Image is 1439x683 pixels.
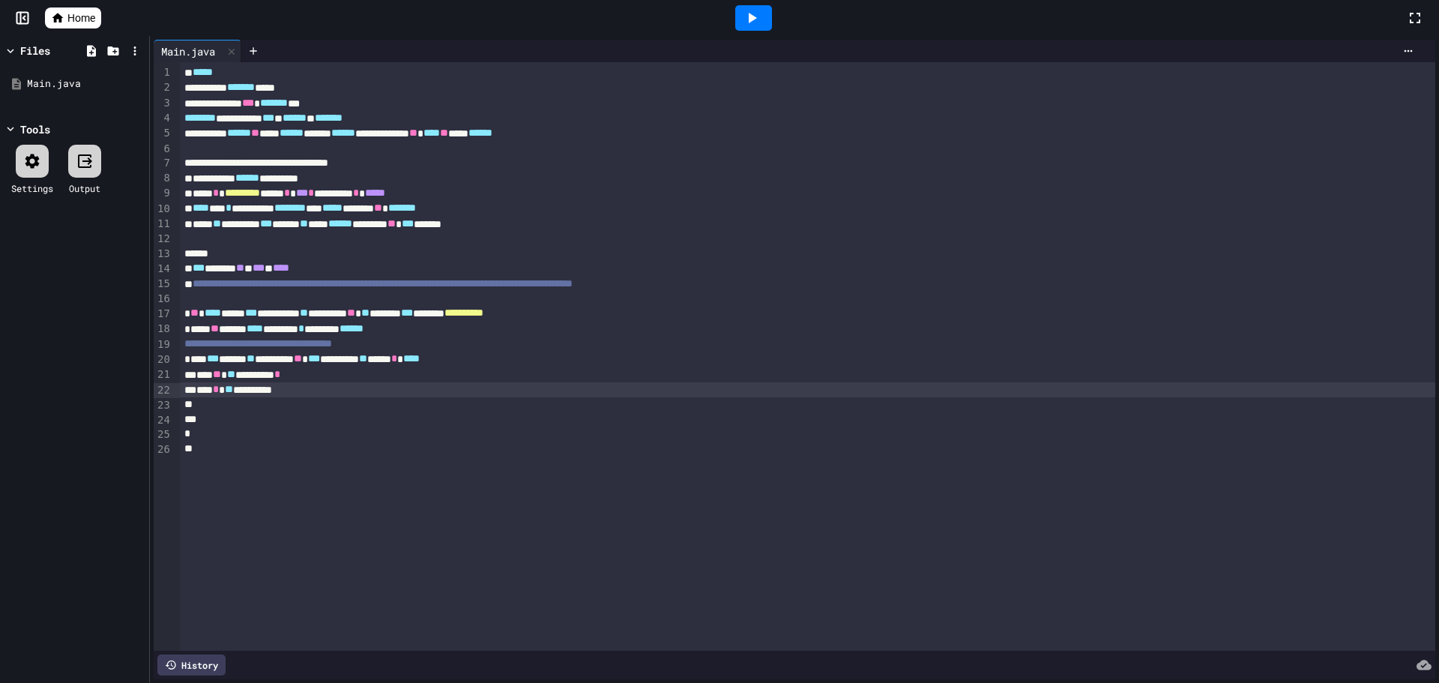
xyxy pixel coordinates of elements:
[69,181,100,195] div: Output
[154,277,172,292] div: 15
[154,40,241,62] div: Main.java
[154,96,172,111] div: 3
[154,337,172,352] div: 19
[1315,558,1424,622] iframe: chat widget
[154,383,172,398] div: 22
[154,171,172,186] div: 8
[154,186,172,201] div: 9
[20,43,50,58] div: Files
[154,367,172,382] div: 21
[67,10,95,25] span: Home
[27,76,144,91] div: Main.java
[45,7,101,28] a: Home
[154,352,172,367] div: 20
[154,398,172,413] div: 23
[157,655,226,676] div: History
[154,307,172,322] div: 17
[154,80,172,95] div: 2
[154,156,172,171] div: 7
[154,43,223,59] div: Main.java
[154,232,172,247] div: 12
[154,322,172,337] div: 18
[154,142,172,157] div: 6
[154,413,172,428] div: 24
[154,247,172,262] div: 13
[20,121,50,137] div: Tools
[1376,623,1424,668] iframe: chat widget
[11,181,53,195] div: Settings
[154,217,172,232] div: 11
[154,202,172,217] div: 10
[154,111,172,126] div: 4
[154,126,172,141] div: 5
[154,292,172,307] div: 16
[154,262,172,277] div: 14
[154,442,172,457] div: 26
[154,427,172,442] div: 25
[154,65,172,80] div: 1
